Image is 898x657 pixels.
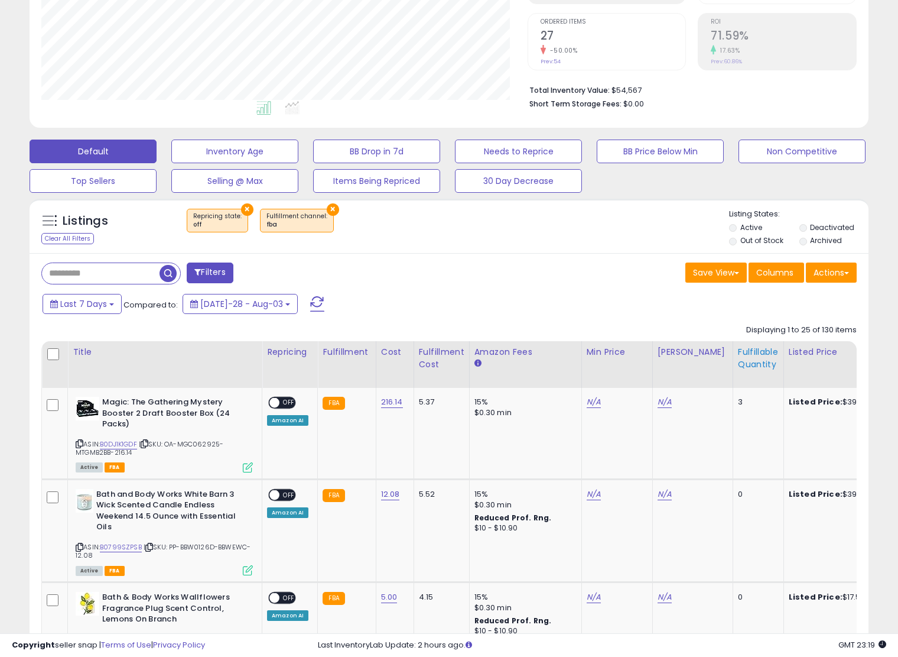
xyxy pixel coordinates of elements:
[789,346,891,358] div: Listed Price
[193,221,242,229] div: off
[623,98,644,109] span: $0.00
[474,616,552,626] b: Reduced Prof. Rng.
[267,610,308,621] div: Amazon AI
[153,639,205,650] a: Privacy Policy
[100,542,142,552] a: B0799SZPSB
[474,346,577,358] div: Amazon Fees
[101,639,151,650] a: Terms of Use
[789,396,842,407] b: Listed Price:
[187,263,233,283] button: Filters
[100,439,137,449] a: B0DJ1K1GDF
[241,203,253,216] button: ×
[171,169,298,193] button: Selling @ Max
[474,513,552,523] b: Reduced Prof. Rng.
[96,489,240,536] b: Bath and Body Works White Barn 3 Wick Scented Candle Endless Weekend 14.5 Ounce with Essential Oils
[279,398,298,408] span: OFF
[102,592,246,628] b: Bath & Body Works Wallflowers Fragrance Plug Scent Control, Lemons On Branch
[806,263,857,283] button: Actions
[76,592,99,616] img: 41e+WtnoBfL._SL40_.jpg
[76,542,250,560] span: | SKU: PP-BBW0126D-BBWEWC-12.08
[738,140,866,163] button: Non Competitive
[789,591,842,603] b: Listed Price:
[529,99,622,109] b: Short Term Storage Fees:
[105,462,125,472] span: FBA
[171,140,298,163] button: Inventory Age
[587,396,601,408] a: N/A
[838,639,886,650] span: 2025-08-11 23:19 GMT
[266,212,327,229] span: Fulfillment channel :
[740,222,762,232] label: Active
[76,397,253,471] div: ASIN:
[810,235,842,245] label: Archived
[60,298,107,310] span: Last 7 Days
[266,221,327,229] div: fba
[323,592,344,605] small: FBA
[711,29,856,45] h2: 71.59%
[313,140,440,163] button: BB Drop in 7d
[529,82,848,96] li: $54,567
[12,640,205,651] div: seller snap | |
[419,489,460,500] div: 5.52
[279,490,298,500] span: OFF
[658,346,728,358] div: [PERSON_NAME]
[381,488,400,500] a: 12.08
[41,233,94,244] div: Clear All Filters
[729,209,868,220] p: Listing States:
[789,397,887,407] div: $399.99
[200,298,283,310] span: [DATE]-28 - Aug-03
[738,592,775,603] div: 0
[587,488,601,500] a: N/A
[267,415,308,426] div: Amazon AI
[193,212,242,229] span: Repricing state :
[474,358,481,369] small: Amazon Fees.
[419,346,464,371] div: Fulfillment Cost
[30,169,157,193] button: Top Sellers
[323,397,344,410] small: FBA
[43,294,122,314] button: Last 7 Days
[381,396,403,408] a: 216.14
[746,325,857,336] div: Displaying 1 to 25 of 130 items
[76,489,253,574] div: ASIN:
[474,523,572,533] div: $10 - $10.90
[597,140,724,163] button: BB Price Below Min
[12,639,55,650] strong: Copyright
[323,489,344,502] small: FBA
[323,346,370,358] div: Fulfillment
[756,267,793,279] span: Columns
[474,397,572,407] div: 15%
[740,235,783,245] label: Out of Stock
[738,346,779,371] div: Fulfillable Quantity
[738,397,775,407] div: 3
[474,407,572,418] div: $0.30 min
[381,591,398,603] a: 5.00
[102,397,246,433] b: Magic: The Gathering Mystery Booster 2 Draft Booster Box (24 Packs)
[789,488,842,500] b: Listed Price:
[711,19,856,25] span: ROI
[749,263,804,283] button: Columns
[267,346,313,358] div: Repricing
[474,489,572,500] div: 15%
[546,46,578,55] small: -50.00%
[123,299,178,310] span: Compared to:
[658,396,672,408] a: N/A
[474,592,572,603] div: 15%
[183,294,298,314] button: [DATE]-28 - Aug-03
[658,488,672,500] a: N/A
[455,169,582,193] button: 30 Day Decrease
[76,462,103,472] span: All listings currently available for purchase on Amazon
[76,397,99,420] img: 41eTonP9PXL._SL40_.jpg
[327,203,339,216] button: ×
[279,593,298,603] span: OFF
[474,603,572,613] div: $0.30 min
[541,19,686,25] span: Ordered Items
[474,500,572,510] div: $0.30 min
[313,169,440,193] button: Items Being Repriced
[267,507,308,518] div: Amazon AI
[63,213,108,229] h5: Listings
[76,489,93,513] img: 410v9bBYn2L._SL40_.jpg
[381,346,409,358] div: Cost
[419,397,460,407] div: 5.37
[541,58,561,65] small: Prev: 54
[810,222,854,232] label: Deactivated
[318,640,886,651] div: Last InventoryLab Update: 2 hours ago.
